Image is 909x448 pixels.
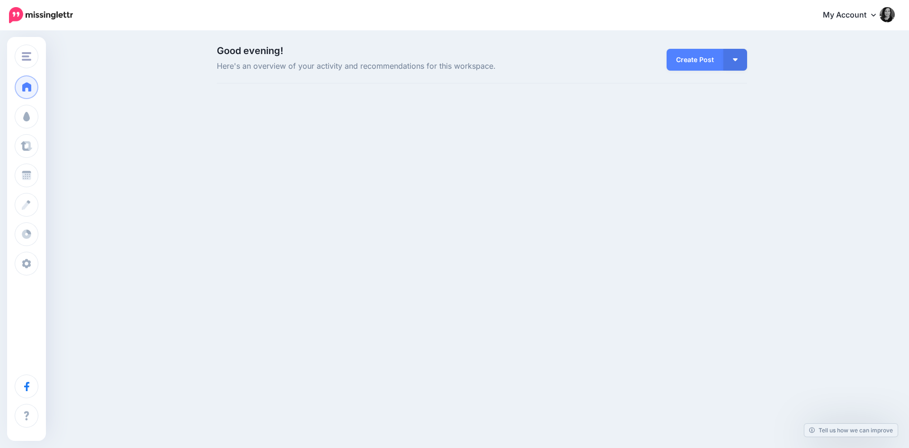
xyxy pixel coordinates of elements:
[9,7,73,23] img: Missinglettr
[733,58,738,61] img: arrow-down-white.png
[813,4,895,27] a: My Account
[217,45,283,56] span: Good evening!
[804,424,898,437] a: Tell us how we can improve
[22,52,31,61] img: menu.png
[667,49,723,71] a: Create Post
[217,60,566,73] span: Here's an overview of your activity and recommendations for this workspace.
